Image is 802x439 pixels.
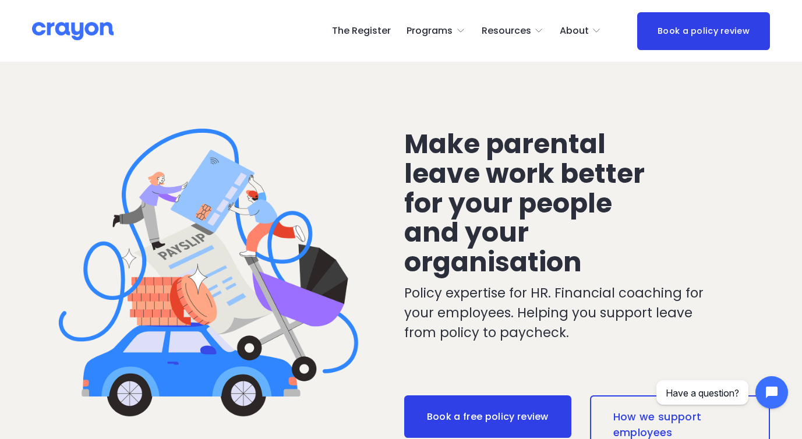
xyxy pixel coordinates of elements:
a: Book a free policy review [404,395,571,438]
a: The Register [332,22,391,40]
a: folder dropdown [407,22,465,40]
a: folder dropdown [482,22,544,40]
a: folder dropdown [560,22,602,40]
span: About [560,23,589,40]
span: Programs [407,23,453,40]
p: Policy expertise for HR. Financial coaching for your employees. Helping you support leave from po... [404,284,708,343]
span: Resources [482,23,531,40]
a: Book a policy review [637,12,770,50]
img: Crayon [32,21,114,41]
span: Make parental leave work better for your people and your organisation [404,125,651,281]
